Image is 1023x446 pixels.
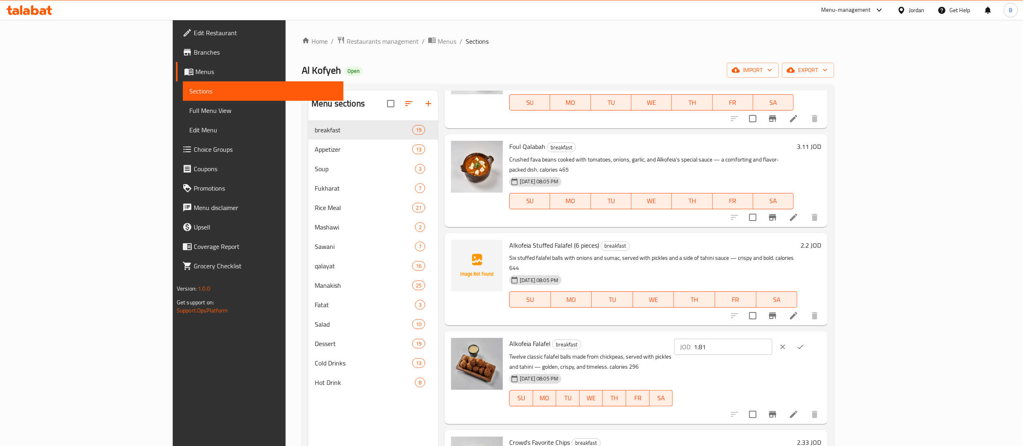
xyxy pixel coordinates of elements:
[177,283,197,294] span: Version:
[412,339,425,348] div: items
[554,294,589,306] span: MO
[713,94,753,110] button: FR
[805,109,824,128] button: delete
[308,237,438,256] div: Sawani7
[412,261,425,271] div: items
[315,125,412,135] span: breakfast
[744,307,761,324] span: Select to update
[412,358,425,368] div: items
[315,378,415,387] div: Hot Drink
[176,237,343,256] a: Coverage Report
[308,140,438,159] div: Appetizer13
[594,97,628,108] span: TU
[451,338,503,390] img: Alkofeia Falafel
[412,125,425,135] div: items
[308,314,438,334] div: Salad10
[774,338,792,356] button: clear
[344,68,363,74] span: Open
[412,203,425,212] div: items
[415,223,425,231] span: 2
[509,239,599,251] span: Alkofeia Stuffed Falafel (6 pieces)
[176,140,343,159] a: Choice Groups
[789,410,798,419] a: Edit menu item
[550,94,591,110] button: MO
[756,291,798,308] button: SA
[672,94,712,110] button: TH
[315,144,412,154] span: Appetizer
[631,193,672,209] button: WE
[415,242,425,251] div: items
[536,392,553,404] span: MO
[592,291,633,308] button: TU
[308,373,438,392] div: Hot Drink8
[438,36,456,46] span: Menus
[460,36,462,46] li: /
[337,36,419,47] a: Restaurants management
[805,405,824,424] button: delete
[415,222,425,232] div: items
[195,67,337,76] span: Menus
[315,319,412,329] span: Salad
[509,94,550,110] button: SU
[315,339,412,348] span: Dessert
[653,392,670,404] span: SA
[760,294,794,306] span: SA
[509,253,797,273] p: Six stuffed falafel balls with onions and sumac, served with pickles and a side of tahini sauce —...
[415,164,425,174] div: items
[595,294,630,306] span: TU
[422,36,425,46] li: /
[308,353,438,373] div: Cold Drinks13
[194,28,337,38] span: Edit Restaurant
[733,65,772,75] span: import
[805,208,824,227] button: delete
[176,256,343,276] a: Grocery Checklist
[788,65,828,75] span: export
[415,301,425,309] span: 3
[177,297,214,308] span: Get support on:
[513,294,547,306] span: SU
[315,261,412,271] span: qalayat
[415,185,425,192] span: 7
[606,392,623,404] span: TH
[547,143,576,152] span: breakfast
[601,241,629,251] span: breakfast
[413,126,425,134] span: 19
[308,295,438,314] div: Fatat3
[763,306,782,325] button: Branch-specific-item
[315,222,415,232] span: Mashawi
[415,165,425,173] span: 3
[194,261,337,271] span: Grocery Checklist
[189,86,337,96] span: Sections
[198,283,210,294] span: 1.0.0
[650,390,673,406] button: SA
[315,280,412,290] div: Manakish
[315,358,412,368] span: Cold Drinks
[176,23,343,42] a: Edit Restaurant
[801,240,821,251] h6: 2.2 JOD
[675,195,709,207] span: TH
[789,114,798,123] a: Edit menu item
[674,291,715,308] button: TH
[413,321,425,328] span: 10
[413,204,425,212] span: 21
[631,94,672,110] button: WE
[451,240,503,291] img: Alkofeia Stuffed Falafel (6 pieces)
[382,95,399,112] span: Select all sections
[413,146,425,153] span: 13
[189,106,337,115] span: Full Menu View
[553,97,587,108] span: MO
[591,193,631,209] button: TU
[194,47,337,57] span: Branches
[789,212,798,222] a: Edit menu item
[559,392,576,404] span: TU
[315,164,415,174] span: Soup
[583,392,600,404] span: WE
[509,155,794,175] p: Crushed fava beans cooked with tomatoes, onions, garlic, and Alkofeia’s special sauce — a comfort...
[744,209,761,226] span: Select to update
[672,193,712,209] button: TH
[753,193,794,209] button: SA
[194,164,337,174] span: Coupons
[517,178,561,185] span: [DATE] 08:05 PM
